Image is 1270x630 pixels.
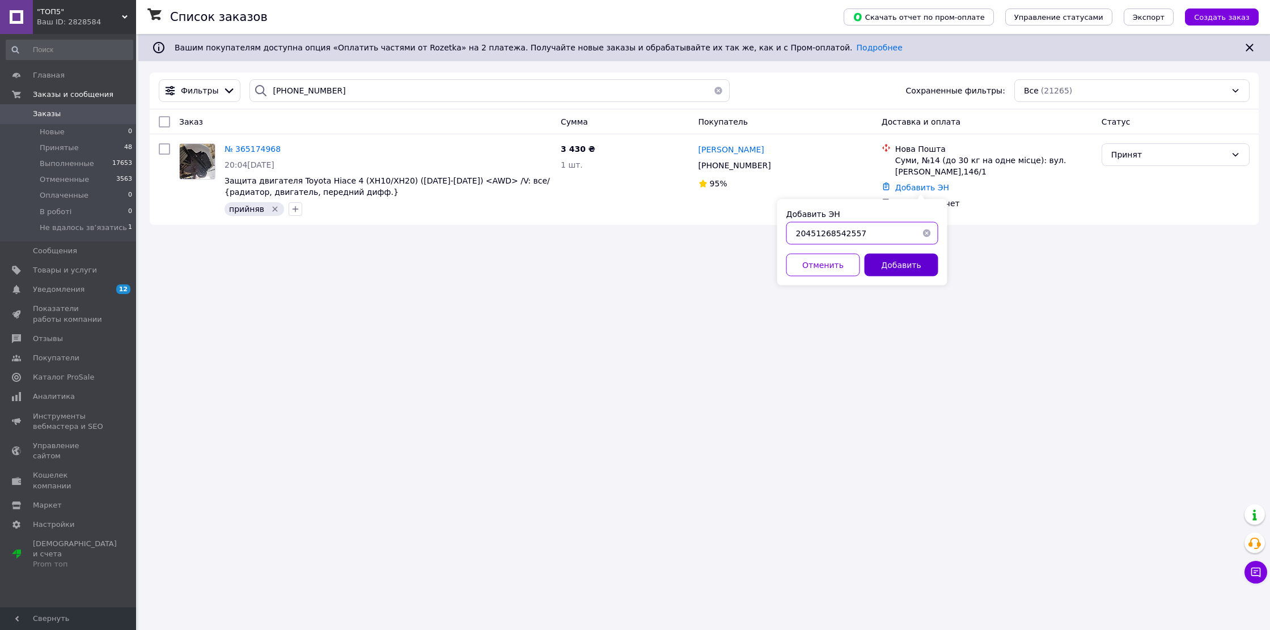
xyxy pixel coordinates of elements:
[857,43,903,52] a: Подробнее
[1005,8,1112,25] button: Управление статусами
[33,353,79,363] span: Покупатели
[33,559,117,569] div: Prom топ
[33,284,84,295] span: Уведомления
[33,500,62,510] span: Маркет
[853,12,985,22] span: Скачать отчет по пром-оплате
[33,441,105,461] span: Управление сайтом
[33,372,94,382] span: Каталог ProSale
[865,254,938,276] button: Добавить
[882,117,960,126] span: Доставка и оплата
[170,10,268,24] h1: Список заказов
[561,160,583,169] span: 1 шт.
[124,143,132,153] span: 48
[225,144,281,154] a: № 365174968
[249,79,729,102] input: Поиск по номеру заказа, ФИО покупателя, номеру телефона, Email, номеру накладной
[1174,12,1259,21] a: Создать заказ
[696,157,773,173] div: [PHONE_NUMBER]
[33,304,105,324] span: Показатели работы компании
[895,143,1093,155] div: Нова Пошта
[1124,8,1174,25] button: Экспорт
[181,85,218,96] span: Фильтры
[33,265,97,275] span: Товары и услуги
[33,246,77,256] span: Сообщения
[112,159,132,169] span: 17653
[33,90,113,100] span: Заказы и сообщения
[33,391,75,402] span: Аналитика
[225,176,550,197] a: Защита двигателя Toyota Hiace 4 (XH10/XH20) ([DATE]-[DATE]) <AWD> /V: все/ {радиатор, двигатель, ...
[916,222,938,245] button: Очистить
[179,117,203,126] span: Заказ
[707,79,730,102] button: Очистить
[33,109,61,119] span: Заказы
[33,334,63,344] span: Отзывы
[561,117,588,126] span: Сумма
[844,8,994,25] button: Скачать отчет по пром-оплате
[1244,561,1267,584] button: Чат с покупателем
[175,43,903,52] span: Вашим покупателям доступна опция «Оплатить частями от Rozetka» на 2 платежа. Получайте новые зака...
[116,284,130,294] span: 12
[128,223,132,233] span: 1
[33,70,65,80] span: Главная
[40,127,65,137] span: Новые
[33,539,117,570] span: [DEMOGRAPHIC_DATA] и счета
[40,207,71,217] span: В роботі
[40,143,79,153] span: Принятые
[786,210,840,219] label: Добавить ЭН
[33,411,105,432] span: Инструменты вебмастера и SEO
[1133,13,1165,22] span: Экспорт
[895,183,949,192] a: Добавить ЭН
[180,144,215,179] img: Фото товару
[179,143,215,180] a: Фото товару
[561,144,595,154] span: 3 430 ₴
[225,160,274,169] span: 20:04[DATE]
[229,205,264,214] span: прийняв
[6,40,133,60] input: Поиск
[710,179,727,188] span: 95%
[698,117,748,126] span: Покупатель
[895,155,1093,177] div: Суми, №14 (до 30 кг на одне місце): вул. [PERSON_NAME],146/1
[1014,13,1103,22] span: Управление статусами
[128,190,132,201] span: 0
[33,520,74,530] span: Настройки
[128,207,132,217] span: 0
[895,198,1093,209] div: Оплата на счет
[116,174,132,185] span: 3563
[37,17,136,27] div: Ваш ID: 2828584
[40,190,88,201] span: Оплаченные
[698,145,764,154] span: [PERSON_NAME]
[33,470,105,491] span: Кошелек компании
[128,127,132,137] span: 0
[270,205,280,214] svg: Удалить метку
[1111,148,1226,161] div: Принят
[1041,86,1072,95] span: (21265)
[40,223,127,233] span: Не вдалось звʼязатись
[906,85,1005,96] span: Сохраненные фильтры:
[1194,13,1250,22] span: Создать заказ
[40,174,89,185] span: Отмененные
[40,159,94,169] span: Выполненные
[1185,8,1259,25] button: Создать заказ
[37,7,122,17] span: "ТОП5"
[1102,117,1131,126] span: Статус
[1024,85,1039,96] span: Все
[786,254,860,276] button: Отменить
[698,144,764,155] a: [PERSON_NAME]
